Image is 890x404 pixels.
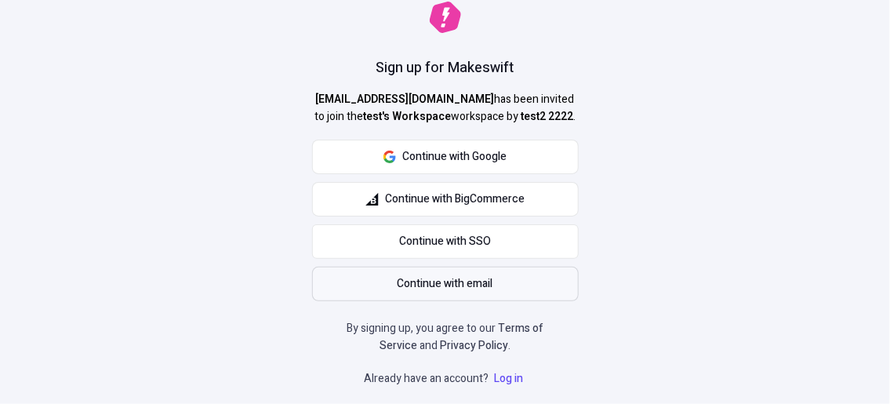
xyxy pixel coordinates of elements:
[312,224,579,259] a: Continue with SSO
[363,108,451,125] span: test's Workspace
[312,140,579,174] button: Continue with Google
[521,108,573,125] span: test2 2222
[440,337,508,354] a: Privacy Policy
[376,58,514,78] h1: Sign up for Makeswift
[312,91,579,126] p: has been invited to join the workspace by .
[491,370,526,387] a: Log in
[402,148,507,166] span: Continue with Google
[398,275,493,293] span: Continue with email
[342,320,549,355] p: By signing up, you agree to our and .
[385,191,525,208] span: Continue with BigCommerce
[316,91,495,107] span: [EMAIL_ADDRESS][DOMAIN_NAME]
[312,267,579,301] button: Continue with email
[312,182,579,217] button: Continue with BigCommerce
[364,370,526,388] p: Already have an account?
[380,320,543,354] a: Terms of Service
